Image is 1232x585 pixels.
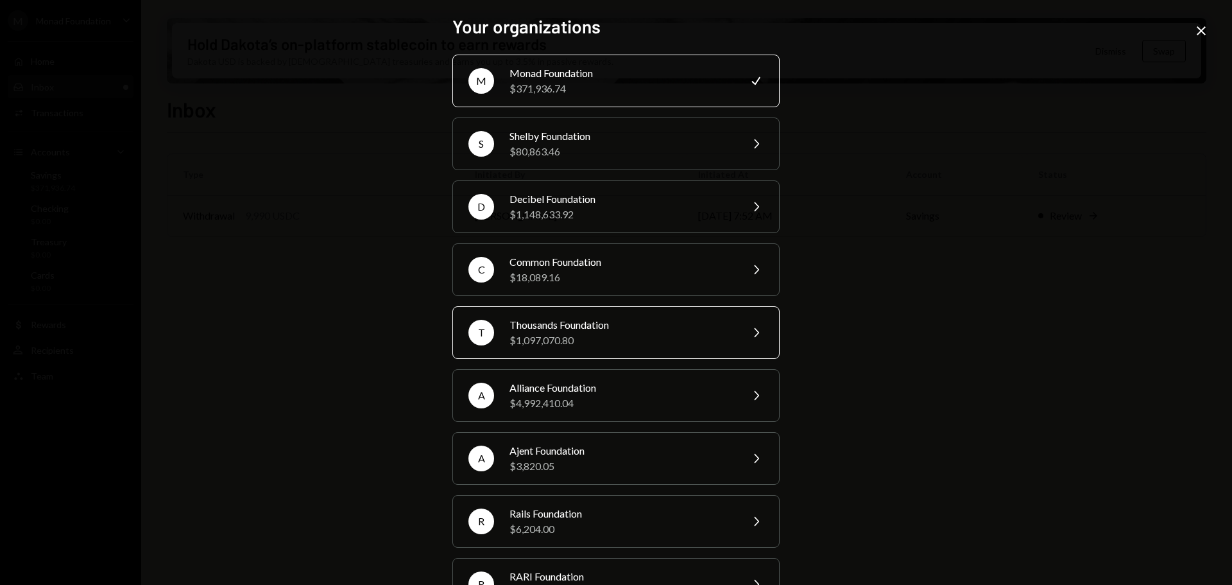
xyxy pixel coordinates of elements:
div: $6,204.00 [509,521,733,537]
button: RRails Foundation$6,204.00 [452,495,780,548]
div: Alliance Foundation [509,380,733,396]
div: Rails Foundation [509,506,733,521]
div: C [468,257,494,283]
button: CCommon Foundation$18,089.16 [452,243,780,296]
div: A [468,446,494,471]
div: Decibel Foundation [509,191,733,207]
button: AAlliance Foundation$4,992,410.04 [452,369,780,422]
div: RARI Foundation [509,569,733,584]
div: $3,820.05 [509,458,733,474]
h2: Your organizations [452,14,780,39]
button: MMonad Foundation$371,936.74 [452,55,780,107]
button: SShelby Foundation$80,863.46 [452,118,780,170]
div: S [468,131,494,157]
div: $18,089.16 [509,270,733,285]
div: Common Foundation [509,254,733,270]
div: $1,148,633.92 [509,207,733,222]
div: R [468,509,494,534]
div: Thousands Foundation [509,317,733,333]
button: TThousands Foundation$1,097,070.80 [452,306,780,359]
div: $1,097,070.80 [509,333,733,348]
div: T [468,320,494,345]
div: Monad Foundation [509,65,733,81]
div: $371,936.74 [509,81,733,96]
div: Shelby Foundation [509,128,733,144]
button: DDecibel Foundation$1,148,633.92 [452,180,780,233]
div: D [468,194,494,220]
div: A [468,383,494,408]
button: AAjent Foundation$3,820.05 [452,432,780,485]
div: Ajent Foundation [509,443,733,458]
div: $4,992,410.04 [509,396,733,411]
div: $80,863.46 [509,144,733,159]
div: M [468,68,494,94]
